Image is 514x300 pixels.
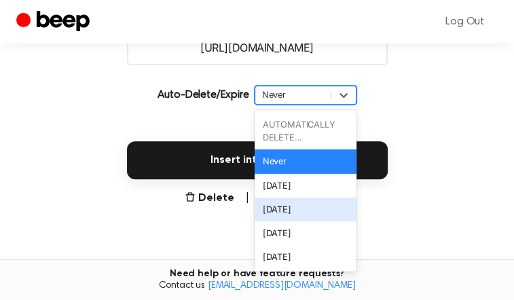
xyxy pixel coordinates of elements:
[127,141,388,179] button: Insert into Gmail™
[255,198,356,221] div: [DATE]
[16,9,93,35] a: Beep
[185,190,234,206] button: Delete
[158,87,249,103] p: Auto-Delete/Expire
[255,221,356,245] div: [DATE]
[255,174,356,198] div: [DATE]
[432,5,498,38] a: Log Out
[255,245,356,269] div: [DATE]
[262,88,324,101] div: Never
[245,190,250,206] span: |
[8,280,506,293] span: Contact us
[255,149,356,173] div: Never
[208,281,356,290] a: [EMAIL_ADDRESS][DOMAIN_NAME]
[255,113,356,149] div: AUTOMATICALLY DELETE...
